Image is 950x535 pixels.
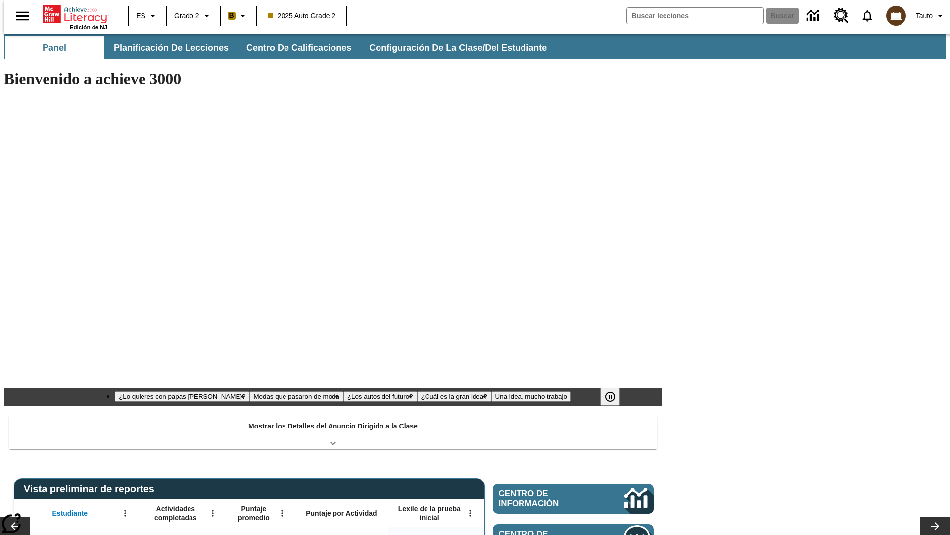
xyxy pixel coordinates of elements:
[24,483,159,495] span: Vista preliminar de reportes
[880,3,912,29] button: Escoja un nuevo avatar
[8,1,37,31] button: Abrir el menú lateral
[855,3,880,29] a: Notificaciones
[499,489,591,509] span: Centro de información
[343,391,417,402] button: Diapositiva 3 ¿Los autos del futuro?
[143,504,208,522] span: Actividades completadas
[106,36,237,59] button: Planificación de lecciones
[230,504,278,522] span: Puntaje promedio
[118,506,133,521] button: Abrir menú
[493,484,654,514] a: Centro de información
[205,506,220,521] button: Abrir menú
[306,509,377,518] span: Puntaje por Actividad
[361,36,555,59] button: Configuración de la clase/del estudiante
[238,36,359,59] button: Centro de calificaciones
[463,506,477,521] button: Abrir menú
[229,9,234,22] span: B
[132,7,163,25] button: Lenguaje: ES, Selecciona un idioma
[916,11,933,21] span: Tauto
[912,7,950,25] button: Perfil/Configuración
[417,391,491,402] button: Diapositiva 4 ¿Cuál es la gran idea?
[249,391,343,402] button: Diapositiva 2 Modas que pasaron de moda
[600,388,620,406] button: Pausar
[43,4,107,24] a: Portada
[248,421,418,431] p: Mostrar los Detalles del Anuncio Dirigido a la Clase
[43,3,107,30] div: Portada
[801,2,828,30] a: Centro de información
[170,7,217,25] button: Grado: Grado 2, Elige un grado
[70,24,107,30] span: Edición de NJ
[491,391,571,402] button: Diapositiva 5 Una idea, mucho trabajo
[627,8,763,24] input: Buscar campo
[224,7,253,25] button: Boost El color de la clase es anaranjado claro. Cambiar el color de la clase.
[920,517,950,535] button: Carrusel de lecciones, seguir
[4,36,556,59] div: Subbarra de navegación
[52,509,88,518] span: Estudiante
[115,391,249,402] button: Diapositiva 1 ¿Lo quieres con papas fritas?
[828,2,855,29] a: Centro de recursos, Se abrirá en una pestaña nueva.
[4,34,946,59] div: Subbarra de navegación
[393,504,466,522] span: Lexile de la prueba inicial
[9,415,657,449] div: Mostrar los Detalles del Anuncio Dirigido a la Clase
[268,11,336,21] span: 2025 Auto Grade 2
[4,70,662,88] h1: Bienvenido a achieve 3000
[886,6,906,26] img: avatar image
[136,11,145,21] span: ES
[600,388,630,406] div: Pausar
[275,506,289,521] button: Abrir menú
[5,36,104,59] button: Panel
[174,11,199,21] span: Grado 2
